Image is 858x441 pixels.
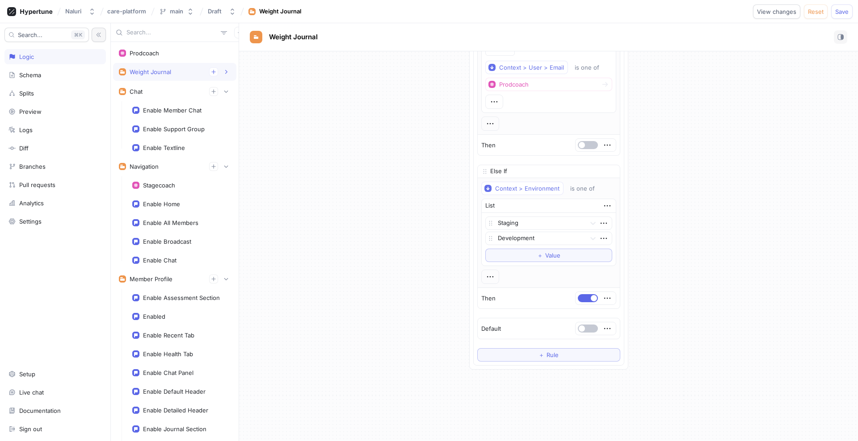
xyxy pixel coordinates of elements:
[259,7,301,16] div: Weight Journal
[143,294,220,301] div: Enable Assessment Section
[481,182,564,195] button: Context > Environment
[485,201,495,210] div: List
[19,145,29,152] div: Diff
[143,200,180,208] div: Enable Home
[545,253,560,258] span: Value
[495,185,559,192] div: Context > Environment
[19,108,42,115] div: Preview
[566,182,608,195] button: is one of
[477,348,620,362] button: ＋Rule
[499,81,529,88] div: Prodcoach
[485,249,612,262] button: ＋Value
[143,425,206,433] div: Enable Journal Section
[71,30,85,39] div: K
[130,50,159,57] div: Prodcoach
[490,167,507,176] p: Else If
[170,8,183,15] div: main
[4,28,89,42] button: Search...K
[62,4,99,19] button: Naluri
[19,218,42,225] div: Settings
[499,64,564,71] div: Context > User > Email
[570,185,595,192] div: is one of
[143,125,205,133] div: Enable Support Group
[19,126,33,133] div: Logs
[485,78,612,91] button: Prodcoach
[481,294,496,303] p: Then
[575,64,599,71] div: is one of
[143,388,206,395] div: Enable Default Header
[130,163,159,170] div: Navigation
[143,238,191,245] div: Enable Broadcast
[835,9,849,14] span: Save
[808,9,824,14] span: Reset
[19,200,44,207] div: Analytics
[481,141,496,150] p: Then
[19,90,34,97] div: Splits
[143,182,175,189] div: Stagecoach
[143,219,198,226] div: Enable All Members
[19,53,34,60] div: Logic
[126,28,217,37] input: Search...
[143,144,185,151] div: Enable Textline
[143,369,193,376] div: Enable Chat Panel
[130,275,172,283] div: Member Profile
[143,350,193,358] div: Enable Health Tab
[107,8,146,14] span: care-platform
[130,68,171,75] div: Weight Journal
[547,352,559,358] span: Rule
[804,4,828,19] button: Reset
[65,8,81,15] div: Naluri
[208,8,222,15] div: Draft
[4,403,106,418] a: Documentation
[538,352,544,358] span: ＋
[19,389,44,396] div: Live chat
[156,4,198,19] button: main
[757,9,796,14] span: View changes
[19,71,41,79] div: Schema
[143,332,194,339] div: Enable Recent Tab
[19,425,42,433] div: Sign out
[130,88,143,95] div: Chat
[19,407,61,414] div: Documentation
[831,4,853,19] button: Save
[537,253,543,258] span: ＋
[571,61,612,74] button: is one of
[753,4,800,19] button: View changes
[143,257,177,264] div: Enable Chat
[19,181,55,188] div: Pull requests
[19,163,46,170] div: Branches
[18,32,42,37] span: Search...
[481,325,501,333] p: Default
[269,33,318,41] span: Weight Journal
[143,313,165,320] div: Enabled
[143,107,202,114] div: Enable Member Chat
[485,61,568,74] button: Context > User > Email
[143,407,208,414] div: Enable Detailed Header
[204,4,240,19] button: Draft
[19,370,35,378] div: Setup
